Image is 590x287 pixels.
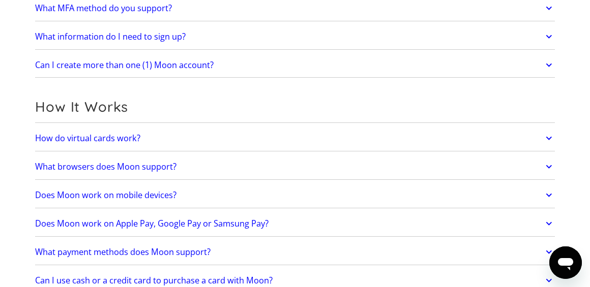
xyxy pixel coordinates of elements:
[35,213,554,234] a: Does Moon work on Apple Pay, Google Pay or Samsung Pay?
[35,162,176,172] h2: What browsers does Moon support?
[35,241,554,262] a: What payment methods does Moon support?
[35,26,554,47] a: What information do I need to sign up?
[35,190,176,200] h2: Does Moon work on mobile devices?
[35,218,269,229] h2: Does Moon work on Apple Pay, Google Pay or Samsung Pay?
[35,60,214,70] h2: Can I create more than one (1) Moon account?
[35,247,211,257] h2: What payment methods does Moon support?
[35,31,186,42] h2: What information do I need to sign up?
[35,156,554,177] a: What browsers does Moon support?
[35,184,554,205] a: Does Moon work on mobile devices?
[35,99,554,115] h2: How It Works
[35,54,554,75] a: Can I create more than one (1) Moon account?
[35,3,172,13] h2: What MFA method do you support?
[35,128,554,149] a: How do virtual cards work?
[35,133,140,143] h2: How do virtual cards work?
[35,275,273,285] h2: Can I use cash or a credit card to purchase a card with Moon?
[549,246,582,279] iframe: Button to launch messaging window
